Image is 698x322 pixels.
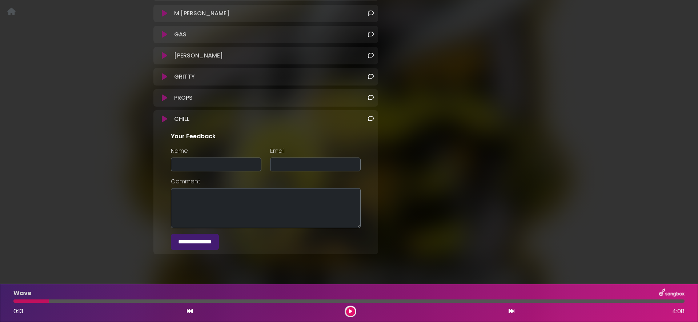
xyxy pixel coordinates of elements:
label: Email [270,147,285,155]
label: Name [171,147,188,155]
p: CHILL [174,115,189,123]
p: PROPS [174,94,193,102]
p: [PERSON_NAME] [174,51,223,60]
p: M [PERSON_NAME] [174,9,229,18]
p: GAS [174,30,186,39]
label: Comment [171,178,200,185]
p: GRITTY [174,72,195,81]
p: Your Feedback [171,132,361,141]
